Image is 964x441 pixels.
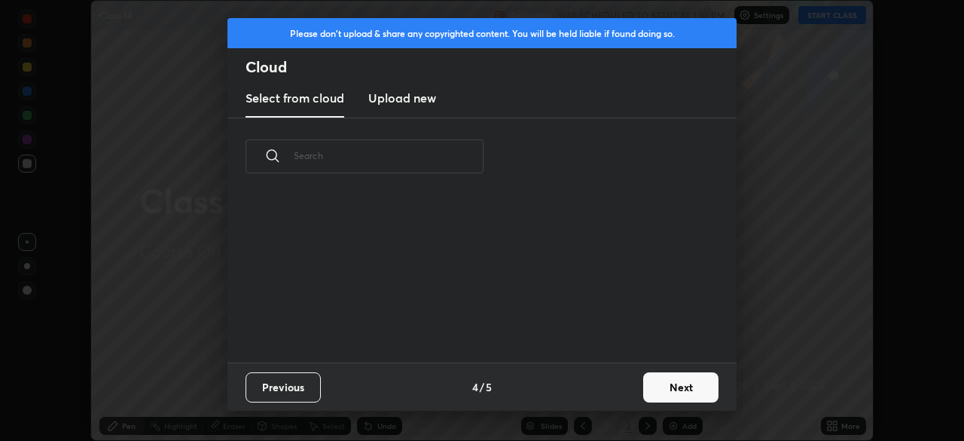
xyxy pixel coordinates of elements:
h4: 5 [486,379,492,395]
h2: Cloud [246,57,737,77]
h3: Select from cloud [246,89,344,107]
input: Search [294,124,484,188]
h4: 4 [472,379,478,395]
div: Please don't upload & share any copyrighted content. You will be held liable if found doing so. [227,18,737,48]
button: Previous [246,372,321,403]
button: Next [643,372,718,403]
h4: / [480,379,484,395]
h3: Upload new [368,89,436,107]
